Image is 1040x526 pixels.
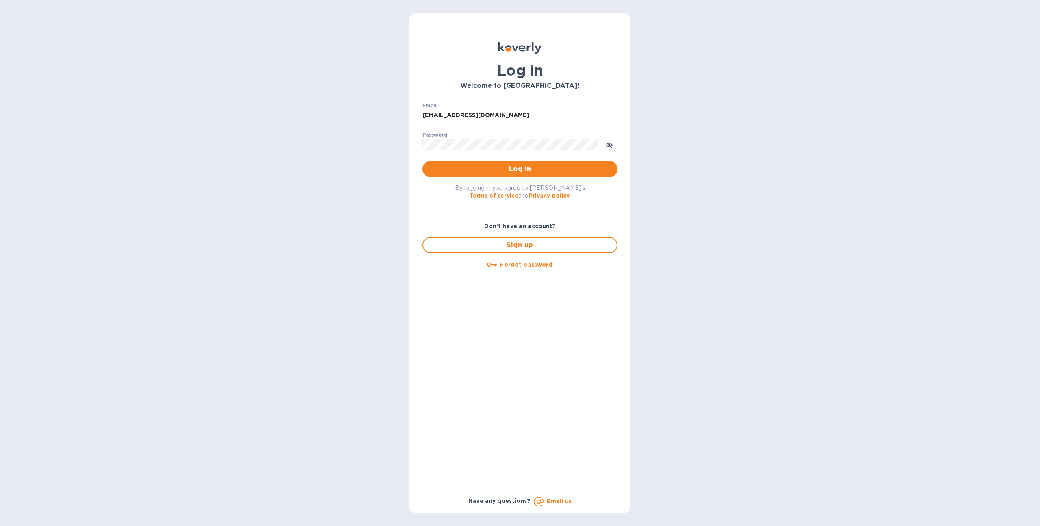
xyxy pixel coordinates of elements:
a: Email us [547,498,572,504]
b: Have any questions? [468,498,531,504]
button: Log in [422,161,617,177]
input: Enter email address [422,109,617,122]
h1: Log in [422,62,617,79]
label: Email [422,103,437,108]
span: By logging in you agree to [PERSON_NAME]'s and . [455,185,585,199]
h3: Welcome to [GEOGRAPHIC_DATA]! [422,82,617,90]
img: Koverly [498,42,542,54]
span: Sign up [430,240,610,250]
a: Terms of service [469,192,518,199]
label: Password [422,133,447,137]
a: Privacy policy [529,192,570,199]
span: Log in [429,164,611,174]
button: toggle password visibility [601,136,617,152]
u: Forgot password [500,261,552,268]
button: Sign up [422,237,617,253]
b: Don't have an account? [484,223,556,229]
